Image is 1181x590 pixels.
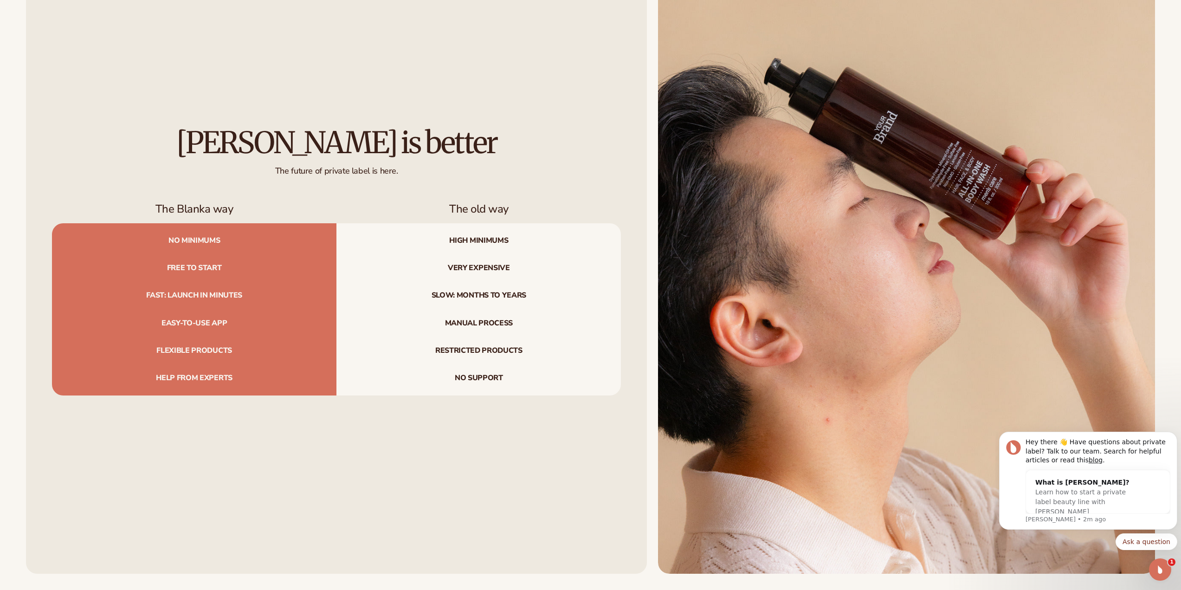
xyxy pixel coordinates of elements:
[52,337,336,364] span: Flexible products
[52,254,336,282] span: Free to start
[336,282,621,309] span: Slow: months to years
[52,364,336,395] span: Help from experts
[52,202,336,216] h3: The Blanka way
[52,158,621,176] div: The future of private label is here.
[336,223,621,254] span: High minimums
[336,254,621,282] span: Very expensive
[336,202,621,216] h3: The old way
[995,423,1181,556] iframe: Intercom notifications message
[336,337,621,364] span: Restricted products
[336,364,621,395] span: No support
[52,127,621,158] h2: [PERSON_NAME] is better
[52,282,336,309] span: Fast: launch in minutes
[52,223,336,254] span: No minimums
[1168,558,1175,566] span: 1
[1149,558,1171,581] iframe: Intercom live chat
[52,310,336,337] span: Easy-to-use app
[336,310,621,337] span: Manual process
